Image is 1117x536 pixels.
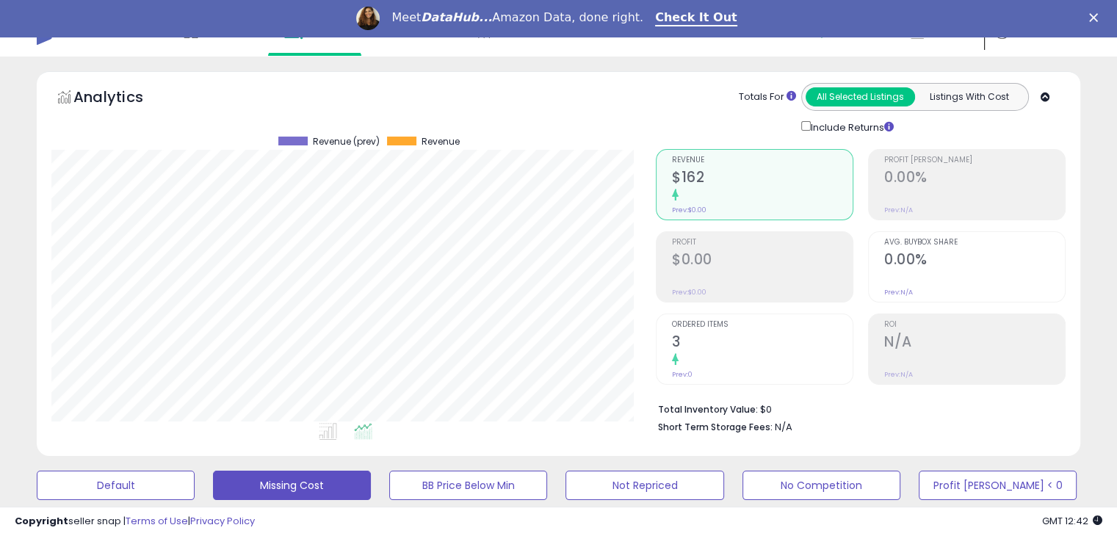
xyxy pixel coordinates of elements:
[389,471,547,500] button: BB Price Below Min
[884,156,1065,164] span: Profit [PERSON_NAME]
[672,370,693,379] small: Prev: 0
[672,239,853,247] span: Profit
[658,399,1055,417] li: $0
[790,118,911,135] div: Include Returns
[884,239,1065,247] span: Avg. Buybox Share
[884,206,913,214] small: Prev: N/A
[15,515,255,529] div: seller snap | |
[884,333,1065,353] h2: N/A
[421,10,492,24] i: DataHub...
[672,288,706,297] small: Prev: $0.00
[313,137,380,147] span: Revenue (prev)
[742,471,900,500] button: No Competition
[672,206,706,214] small: Prev: $0.00
[190,514,255,528] a: Privacy Policy
[672,321,853,329] span: Ordered Items
[672,251,853,271] h2: $0.00
[739,90,796,104] div: Totals For
[919,471,1077,500] button: Profit [PERSON_NAME] < 0
[658,403,758,416] b: Total Inventory Value:
[356,7,380,30] img: Profile image for Georgie
[884,321,1065,329] span: ROI
[422,137,460,147] span: Revenue
[775,420,792,434] span: N/A
[391,10,643,25] div: Meet Amazon Data, done right.
[884,251,1065,271] h2: 0.00%
[15,514,68,528] strong: Copyright
[672,169,853,189] h2: $162
[658,421,773,433] b: Short Term Storage Fees:
[213,471,371,500] button: Missing Cost
[884,288,913,297] small: Prev: N/A
[672,156,853,164] span: Revenue
[1042,514,1102,528] span: 2025-08-18 12:42 GMT
[565,471,723,500] button: Not Repriced
[806,87,915,106] button: All Selected Listings
[307,23,345,38] span: Listings
[655,10,737,26] a: Check It Out
[126,514,188,528] a: Terms of Use
[1089,13,1104,22] div: Close
[672,333,853,353] h2: 3
[37,471,195,500] button: Default
[994,23,1079,57] a: Hi [PERSON_NAME]
[914,87,1024,106] button: Listings With Cost
[73,87,172,111] h5: Analytics
[884,169,1065,189] h2: 0.00%
[884,370,913,379] small: Prev: N/A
